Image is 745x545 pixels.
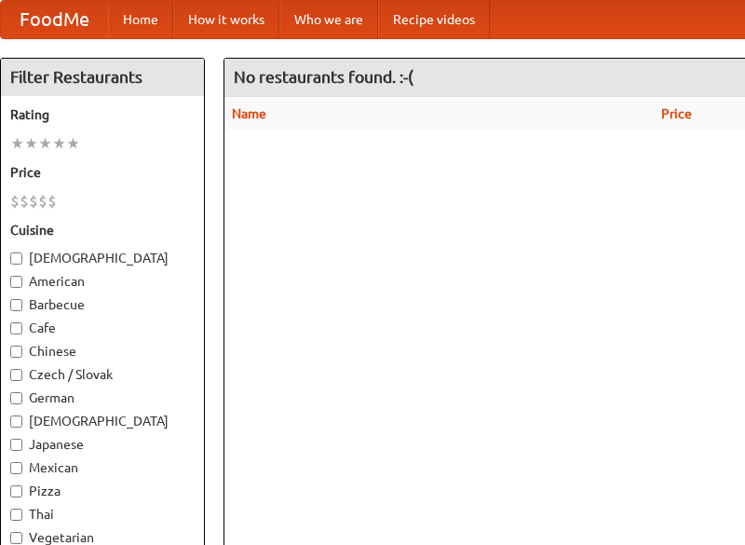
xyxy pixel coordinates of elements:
input: Mexican [10,462,22,474]
li: ★ [10,133,24,154]
input: Barbecue [10,299,22,311]
li: $ [10,191,20,211]
a: Name [232,106,266,121]
li: $ [38,191,47,211]
label: Barbecue [10,295,195,314]
h5: Rating [10,105,195,124]
label: Mexican [10,458,195,477]
ng-pluralize: No restaurants found. :-( [234,68,413,86]
label: German [10,388,195,407]
label: Japanese [10,435,195,454]
a: Home [108,1,173,38]
li: ★ [24,133,38,154]
input: German [10,392,22,404]
a: Recipe videos [378,1,490,38]
input: Pizza [10,485,22,497]
li: ★ [66,133,80,154]
label: Pizza [10,482,195,500]
li: $ [20,191,29,211]
input: Vegetarian [10,532,22,544]
input: American [10,276,22,288]
h5: Price [10,163,195,182]
li: ★ [38,133,52,154]
label: Cafe [10,319,195,337]
a: FoodMe [1,1,108,38]
li: $ [29,191,38,211]
label: [DEMOGRAPHIC_DATA] [10,249,195,267]
input: [DEMOGRAPHIC_DATA] [10,252,22,265]
label: Czech / Slovak [10,365,195,384]
input: Cafe [10,322,22,334]
a: Who we are [279,1,378,38]
label: Chinese [10,342,195,361]
input: Czech / Slovak [10,369,22,381]
input: Chinese [10,346,22,358]
li: $ [47,191,57,211]
input: [DEMOGRAPHIC_DATA] [10,416,22,428]
h5: Cuisine [10,221,195,239]
a: How it works [173,1,279,38]
h4: Filter Restaurants [1,59,204,96]
input: Thai [10,509,22,521]
label: Thai [10,505,195,524]
label: [DEMOGRAPHIC_DATA] [10,412,195,430]
label: American [10,272,195,291]
a: Price [661,106,692,121]
input: Japanese [10,439,22,451]
li: ★ [52,133,66,154]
